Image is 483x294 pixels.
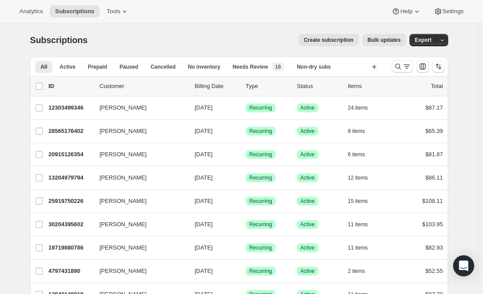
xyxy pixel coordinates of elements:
button: 15 items [348,195,377,207]
span: Recurring [249,268,272,275]
div: 20915126354[PERSON_NAME][DATE]SuccessRecurringSuccessActive6 items$81.87 [48,148,443,161]
span: Active [59,63,75,70]
span: [DATE] [195,244,213,251]
span: Active [300,104,315,111]
p: 20915126354 [48,150,92,159]
span: Recurring [249,244,272,251]
span: [DATE] [195,128,213,134]
p: Billing Date [195,82,239,91]
span: 15 items [348,198,368,205]
button: [PERSON_NAME] [94,264,182,278]
button: [PERSON_NAME] [94,217,182,232]
span: Non-dry subs [297,63,331,70]
span: Recurring [249,151,272,158]
span: $87.17 [425,104,443,111]
span: Help [400,8,412,15]
div: 30204395602[PERSON_NAME][DATE]SuccessRecurringSuccessActive11 items$103.95 [48,218,443,231]
span: $81.87 [425,151,443,158]
span: Bulk updates [368,37,401,44]
div: 19719880786[PERSON_NAME][DATE]SuccessRecurringSuccessActive11 items$82.93 [48,242,443,254]
span: Needs Review [232,63,268,70]
button: Create new view [367,61,381,73]
button: [PERSON_NAME] [94,241,182,255]
p: ID [48,82,92,91]
span: [PERSON_NAME] [100,220,147,229]
span: [PERSON_NAME] [100,243,147,252]
div: IDCustomerBilling DateTypeStatusItemsTotal [48,82,443,91]
button: Create subscription [299,34,359,46]
div: 13204979794[PERSON_NAME][DATE]SuccessRecurringSuccessActive12 items$86.11 [48,172,443,184]
span: Active [300,174,315,181]
button: Export [409,34,437,46]
span: Subscriptions [55,8,94,15]
button: [PERSON_NAME] [94,124,182,138]
span: [PERSON_NAME] [100,127,147,136]
div: 12303499346[PERSON_NAME][DATE]SuccessRecurringSuccessActive24 items$87.17 [48,102,443,114]
button: 11 items [348,242,377,254]
button: Search and filter results [392,60,413,73]
button: 6 items [348,148,375,161]
span: Recurring [249,198,272,205]
p: 19719880786 [48,243,92,252]
button: Analytics [14,5,48,18]
span: $52.55 [425,268,443,274]
span: 11 items [348,221,368,228]
span: Subscriptions [30,35,88,45]
span: Active [300,268,315,275]
div: 25919750226[PERSON_NAME][DATE]SuccessRecurringSuccessActive15 items$108.11 [48,195,443,207]
span: All [41,63,47,70]
button: 11 items [348,218,377,231]
button: 2 items [348,265,375,277]
span: Active [300,244,315,251]
button: Customize table column order and visibility [417,60,429,73]
button: Sort the results [432,60,445,73]
span: 16 [275,63,281,70]
span: Prepaid [88,63,107,70]
button: 12 items [348,172,377,184]
span: 12 items [348,174,368,181]
span: 11 items [348,244,368,251]
span: Recurring [249,104,272,111]
span: Active [300,221,315,228]
span: [DATE] [195,268,213,274]
button: 8 items [348,125,375,137]
span: [DATE] [195,198,213,204]
span: 8 items [348,128,365,135]
p: 25919750226 [48,197,92,206]
span: [DATE] [195,174,213,181]
div: Type [246,82,290,91]
div: 28565176402[PERSON_NAME][DATE]SuccessRecurringSuccessActive8 items$65.39 [48,125,443,137]
p: 12303499346 [48,103,92,112]
div: Open Intercom Messenger [453,255,474,276]
button: [PERSON_NAME] [94,147,182,162]
button: Settings [428,5,469,18]
span: [PERSON_NAME] [100,150,147,159]
span: Recurring [249,221,272,228]
span: Create subscription [304,37,354,44]
button: Tools [101,5,134,18]
span: Active [300,128,315,135]
span: [PERSON_NAME] [100,267,147,276]
p: Total [431,82,443,91]
p: Status [297,82,341,91]
span: [PERSON_NAME] [100,173,147,182]
span: [DATE] [195,151,213,158]
span: Active [300,198,315,205]
span: No inventory [188,63,220,70]
span: Paused [119,63,138,70]
p: 4797431890 [48,267,92,276]
span: [DATE] [195,221,213,228]
span: Cancelled [151,63,176,70]
p: 30204395602 [48,220,92,229]
span: [DATE] [195,104,213,111]
span: [PERSON_NAME] [100,103,147,112]
span: Settings [442,8,464,15]
p: 13204979794 [48,173,92,182]
button: Help [386,5,426,18]
button: [PERSON_NAME] [94,171,182,185]
div: Items [348,82,392,91]
span: Recurring [249,128,272,135]
p: 28565176402 [48,127,92,136]
span: $65.39 [425,128,443,134]
span: 2 items [348,268,365,275]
